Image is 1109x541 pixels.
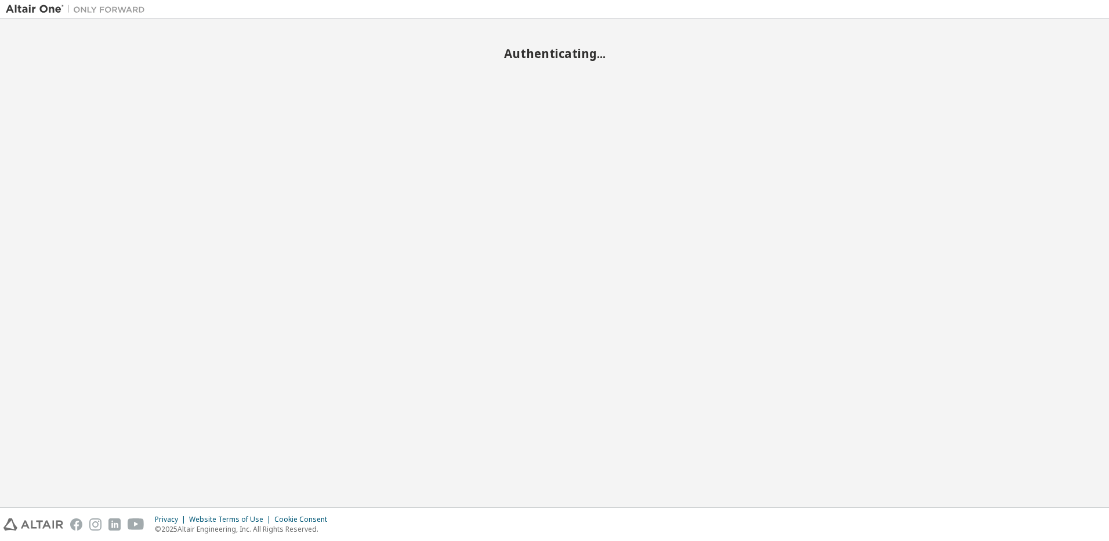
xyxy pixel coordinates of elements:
[155,515,189,524] div: Privacy
[108,518,121,531] img: linkedin.svg
[70,518,82,531] img: facebook.svg
[189,515,274,524] div: Website Terms of Use
[6,3,151,15] img: Altair One
[274,515,334,524] div: Cookie Consent
[6,46,1103,61] h2: Authenticating...
[3,518,63,531] img: altair_logo.svg
[128,518,144,531] img: youtube.svg
[89,518,102,531] img: instagram.svg
[155,524,334,534] p: © 2025 Altair Engineering, Inc. All Rights Reserved.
